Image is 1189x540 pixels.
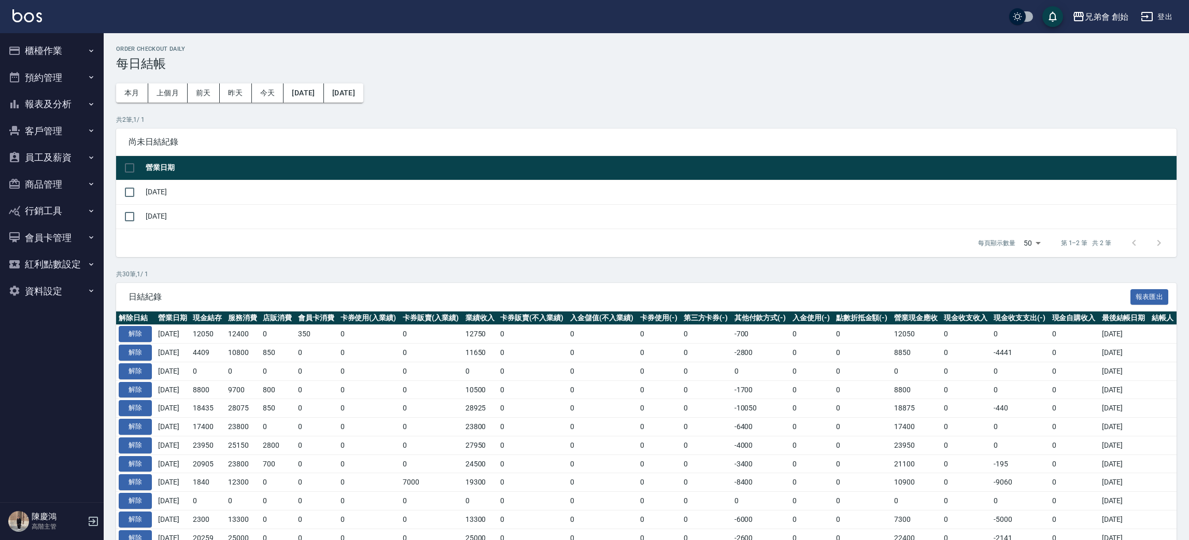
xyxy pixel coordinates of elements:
[833,492,891,510] td: 0
[732,344,790,362] td: -2800
[260,454,295,473] td: 700
[1099,344,1149,362] td: [DATE]
[295,399,338,418] td: 0
[568,344,638,362] td: 0
[116,46,1177,52] h2: Order checkout daily
[190,436,225,454] td: 23950
[1050,510,1099,529] td: 0
[681,473,732,492] td: 0
[991,436,1049,454] td: 0
[681,399,732,418] td: 0
[1050,454,1099,473] td: 0
[1050,311,1099,325] th: 現金自購收入
[116,56,1177,71] h3: 每日結帳
[732,311,790,325] th: 其他付款方式(-)
[638,436,681,454] td: 0
[4,144,100,171] button: 員工及薪資
[991,311,1049,325] th: 現金收支支出(-)
[190,311,225,325] th: 現金結存
[991,473,1049,492] td: -9060
[463,454,498,473] td: 24500
[143,180,1177,204] td: [DATE]
[188,83,220,103] button: 前天
[225,473,260,492] td: 12300
[119,345,152,361] button: 解除
[1099,436,1149,454] td: [DATE]
[891,325,941,344] td: 12050
[498,492,568,510] td: 0
[260,362,295,380] td: 0
[638,473,681,492] td: 0
[941,510,991,529] td: 0
[225,380,260,399] td: 9700
[116,269,1177,279] p: 共 30 筆, 1 / 1
[941,492,991,510] td: 0
[295,492,338,510] td: 0
[498,399,568,418] td: 0
[568,436,638,454] td: 0
[119,382,152,398] button: 解除
[498,418,568,436] td: 0
[295,344,338,362] td: 0
[1050,399,1099,418] td: 0
[463,510,498,529] td: 13300
[681,380,732,399] td: 0
[400,325,463,344] td: 0
[295,510,338,529] td: 0
[638,454,681,473] td: 0
[732,418,790,436] td: -6400
[991,454,1049,473] td: -195
[338,454,401,473] td: 0
[833,399,891,418] td: 0
[941,399,991,418] td: 0
[833,362,891,380] td: 0
[225,362,260,380] td: 0
[790,418,833,436] td: 0
[1068,6,1133,27] button: 兄弟會 創始
[732,362,790,380] td: 0
[941,454,991,473] td: 0
[463,473,498,492] td: 19300
[681,418,732,436] td: 0
[498,436,568,454] td: 0
[4,278,100,305] button: 資料設定
[155,436,190,454] td: [DATE]
[190,492,225,510] td: 0
[833,436,891,454] td: 0
[225,510,260,529] td: 13300
[260,492,295,510] td: 0
[1042,6,1063,27] button: save
[638,325,681,344] td: 0
[790,344,833,362] td: 0
[991,325,1049,344] td: 0
[790,380,833,399] td: 0
[119,326,152,342] button: 解除
[790,473,833,492] td: 0
[498,344,568,362] td: 0
[1050,380,1099,399] td: 0
[891,344,941,362] td: 8850
[400,380,463,399] td: 0
[129,292,1130,302] span: 日結紀錄
[568,454,638,473] td: 0
[190,454,225,473] td: 20905
[400,454,463,473] td: 0
[260,436,295,454] td: 2800
[1050,362,1099,380] td: 0
[991,510,1049,529] td: -5000
[638,362,681,380] td: 0
[338,380,401,399] td: 0
[732,325,790,344] td: -700
[295,418,338,436] td: 0
[155,362,190,380] td: [DATE]
[568,311,638,325] th: 入金儲值(不入業績)
[116,83,148,103] button: 本月
[295,473,338,492] td: 0
[155,492,190,510] td: [DATE]
[833,311,891,325] th: 點數折抵金額(-)
[1099,362,1149,380] td: [DATE]
[463,436,498,454] td: 27950
[681,325,732,344] td: 0
[4,91,100,118] button: 報表及分析
[225,436,260,454] td: 25150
